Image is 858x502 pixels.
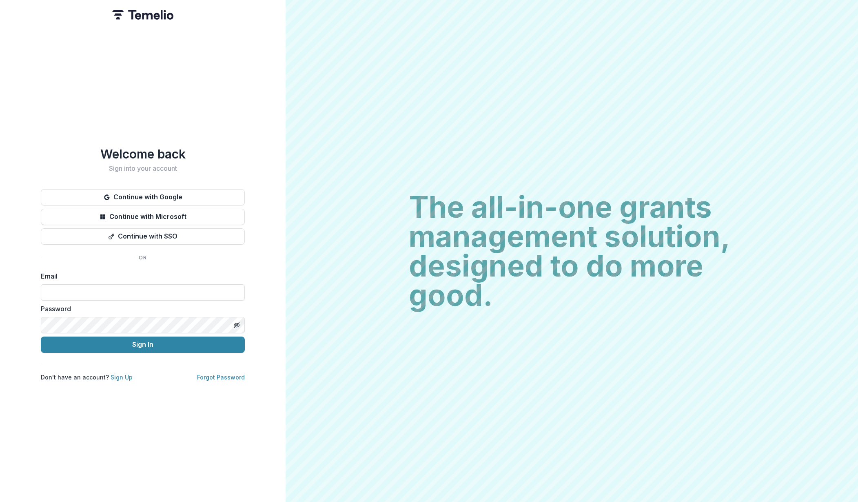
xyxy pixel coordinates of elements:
[41,209,245,225] button: Continue with Microsoft
[41,373,133,382] p: Don't have an account?
[41,337,245,353] button: Sign In
[41,189,245,205] button: Continue with Google
[112,10,173,20] img: Temelio
[41,228,245,245] button: Continue with SSO
[111,374,133,381] a: Sign Up
[41,165,245,172] h2: Sign into your account
[41,304,240,314] label: Password
[197,374,245,381] a: Forgot Password
[41,271,240,281] label: Email
[230,319,243,332] button: Toggle password visibility
[41,147,245,161] h1: Welcome back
